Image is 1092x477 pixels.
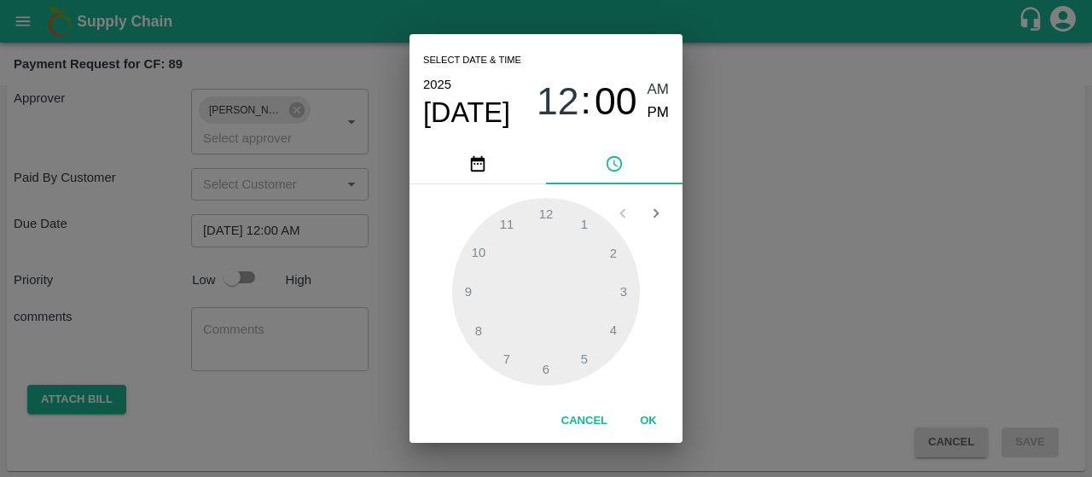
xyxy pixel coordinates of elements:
button: 2025 [423,73,451,96]
button: Cancel [555,406,614,436]
span: : [581,79,591,124]
button: pick date [409,143,546,184]
button: pick time [546,143,682,184]
button: 00 [595,79,637,124]
button: [DATE] [423,96,510,130]
button: 12 [537,79,579,124]
button: Open next view [640,197,672,230]
button: OK [621,406,676,436]
button: AM [648,79,670,102]
button: PM [648,102,670,125]
span: Select date & time [423,48,521,73]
